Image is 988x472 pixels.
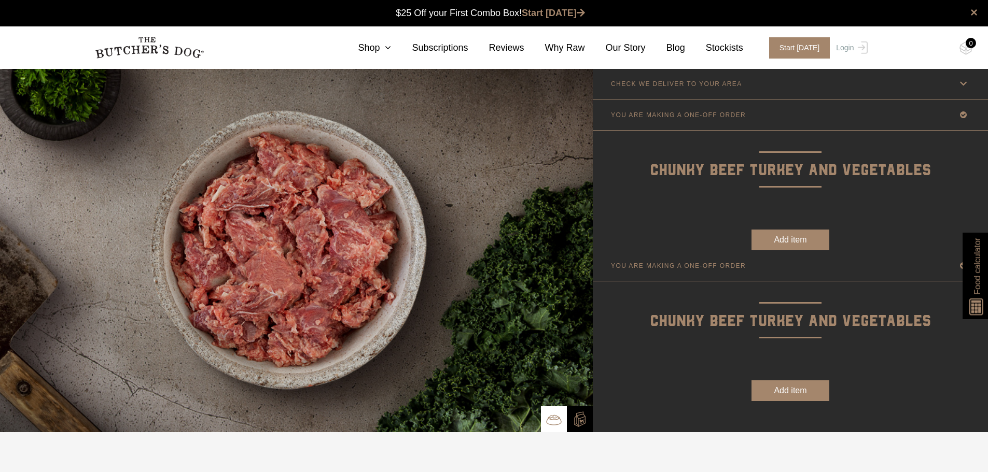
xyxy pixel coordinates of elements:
[593,281,988,334] p: Chunky Beef Turkey and Vegetables
[685,41,743,55] a: Stockists
[593,99,988,130] a: YOU ARE MAKING A ONE-OFF ORDER
[611,111,746,119] p: YOU ARE MAKING A ONE-OFF ORDER
[833,37,867,59] a: Login
[971,238,983,294] span: Food calculator
[585,41,646,55] a: Our Story
[970,6,978,19] a: close
[752,230,829,250] button: Add item
[391,41,468,55] a: Subscriptions
[611,80,742,88] p: CHECK WE DELIVER TO YOUR AREA
[524,41,585,55] a: Why Raw
[966,38,976,48] div: 0
[593,68,988,99] a: CHECK WE DELIVER TO YOUR AREA
[769,37,830,59] span: Start [DATE]
[572,411,588,427] img: TBD_Build-A-Box-2.png
[593,250,988,281] a: YOU ARE MAKING A ONE-OFF ORDER
[522,8,585,18] a: Start [DATE]
[468,41,524,55] a: Reviews
[752,380,829,401] button: Add item
[959,41,972,55] img: TBD_Cart-Empty.png
[337,41,391,55] a: Shop
[611,262,746,269] p: YOU ARE MAKING A ONE-OFF ORDER
[593,131,988,183] p: Chunky Beef Turkey and Vegetables
[759,37,834,59] a: Start [DATE]
[646,41,685,55] a: Blog
[546,412,562,427] img: TBD_Bowl.png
